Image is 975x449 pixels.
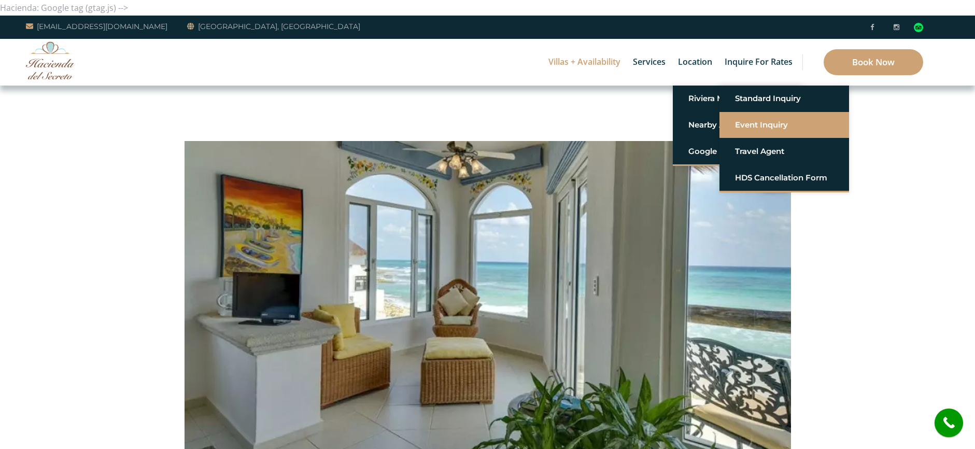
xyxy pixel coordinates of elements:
[688,142,787,161] a: Google Map
[824,49,923,75] a: Book Now
[187,20,360,33] a: [GEOGRAPHIC_DATA], [GEOGRAPHIC_DATA]
[719,39,798,86] a: Inquire for Rates
[735,142,833,161] a: Travel Agent
[688,89,787,108] a: Riviera Maya
[735,89,833,108] a: Standard Inquiry
[543,39,626,86] a: Villas + Availability
[735,169,833,187] a: HDS Cancellation Form
[673,39,717,86] a: Location
[914,23,923,32] div: Read traveler reviews on Tripadvisor
[735,116,833,134] a: Event Inquiry
[935,409,963,437] a: call
[937,411,960,434] i: call
[26,41,75,79] img: Awesome Logo
[914,23,923,32] img: Tripadvisor_logomark.svg
[688,116,787,134] a: Nearby Activities
[628,39,671,86] a: Services
[26,20,167,33] a: [EMAIL_ADDRESS][DOMAIN_NAME]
